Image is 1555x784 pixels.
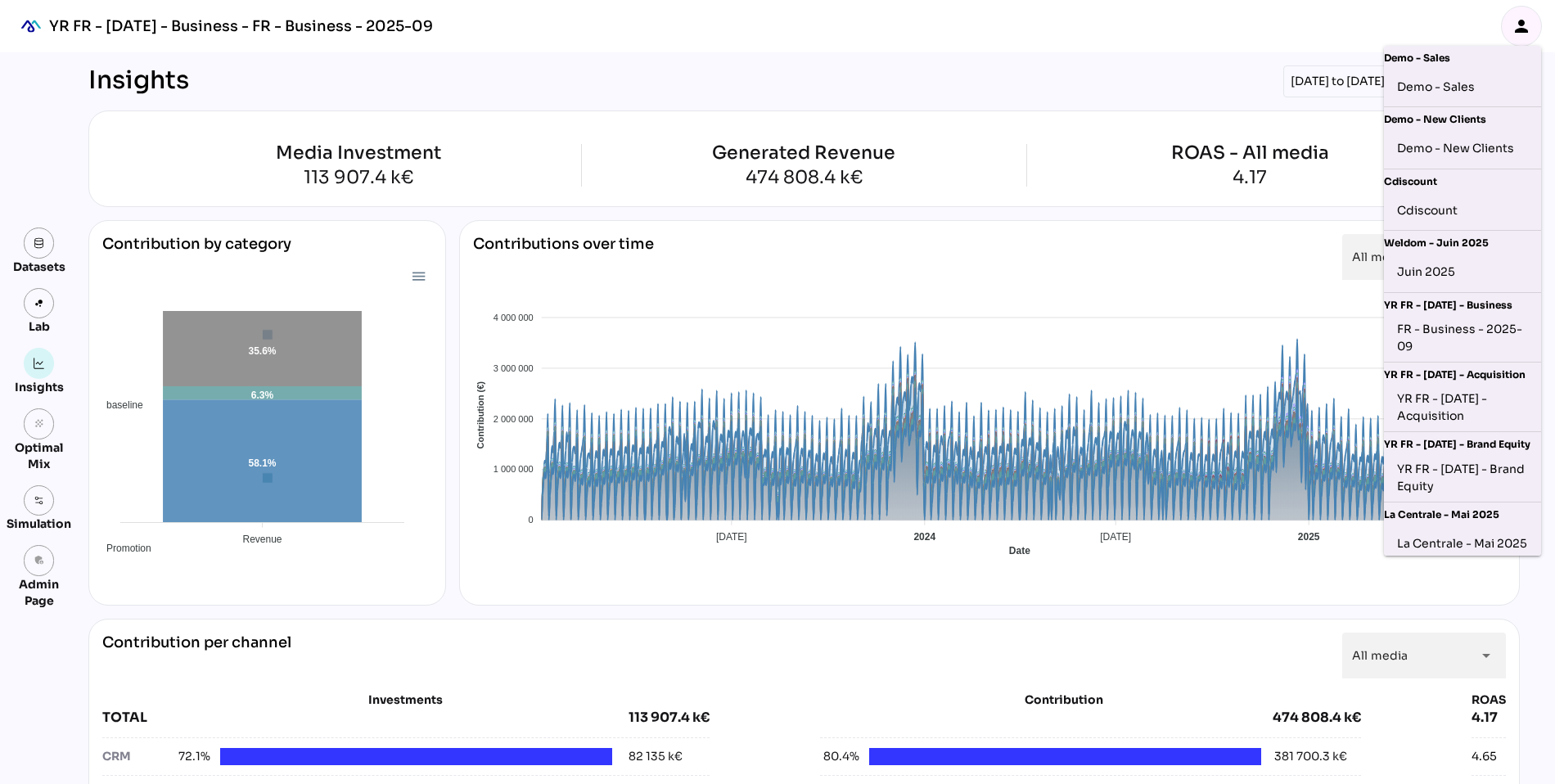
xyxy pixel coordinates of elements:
div: YR FR - [DATE] - Business - FR - Business - 2025-09 [49,16,433,36]
div: Contribution [861,692,1268,708]
span: 72.1% [171,748,210,765]
img: data.svg [34,237,45,249]
div: Insights [15,379,64,395]
tspan: 2025 [1298,531,1320,543]
div: Lab [21,318,57,335]
span: Promotion [94,543,151,554]
div: Contributions over time [473,234,654,280]
div: 113 907.4 k€ [136,169,581,187]
div: YR FR - [DATE] - Brand Equity [1384,432,1541,453]
div: Investments [102,692,710,708]
div: Simulation [7,516,71,532]
div: Juin 2025 [1397,259,1528,286]
text: Date [1009,545,1030,556]
div: Insights [88,65,189,97]
div: Datasets [13,259,65,275]
tspan: 3 000 000 [494,363,534,373]
div: Demo - New Clients [1384,107,1541,128]
div: Cdiscount [1384,169,1541,191]
i: admin_panel_settings [34,555,45,566]
img: settings.svg [34,495,45,507]
div: TOTAL [102,708,629,728]
span: All media [1352,648,1408,663]
div: Demo - Sales [1384,46,1541,67]
div: Demo - Sales [1397,74,1528,100]
span: 80.4% [820,748,859,765]
div: La Centrale - Mai 2025 [1384,502,1541,524]
tspan: 0 [529,515,534,525]
div: CRM [102,748,171,765]
i: arrow_drop_down [1476,646,1496,665]
tspan: Revenue [242,534,282,545]
div: 82 135 k€ [629,748,683,765]
div: ROAS [1472,692,1506,708]
img: lab.svg [34,298,45,309]
div: [DATE] to [DATE] [1283,65,1392,97]
div: mediaROI [13,8,49,44]
tspan: [DATE] [716,531,747,543]
div: 4.17 [1171,169,1329,187]
div: YR FR - [DATE] - Brand Equity [1397,461,1528,495]
div: 474 808.4 k€ [1273,708,1361,728]
tspan: [DATE] [1101,531,1132,543]
div: FR - Business - 2025-09 [1397,321,1528,355]
div: Cdiscount [1397,197,1528,223]
div: YR FR - [DATE] - Acquisition [1397,390,1528,425]
tspan: 4 000 000 [494,313,534,322]
div: 474 808.4 k€ [712,169,895,187]
div: Weldom - Juin 2025 [1384,231,1541,252]
tspan: 1 000 000 [494,464,534,474]
img: graph.svg [34,358,45,369]
div: La Centrale - Mai 2025 [1397,530,1528,556]
span: All media [1352,250,1408,264]
div: Media Investment [136,144,581,162]
i: person [1512,16,1531,36]
div: YR FR - [DATE] - Business [1384,293,1541,314]
div: ROAS - All media [1171,144,1329,162]
div: Contribution per channel [102,633,291,678]
text: Contribution (€) [476,381,486,449]
div: Menu [411,268,425,282]
i: grain [34,418,45,430]
div: Contribution by category [102,234,432,267]
tspan: 2024 [914,531,936,543]
tspan: 2 000 000 [494,414,534,424]
div: Admin Page [7,576,71,609]
div: 4.17 [1472,708,1506,728]
div: Demo - New Clients [1397,136,1528,162]
div: Generated Revenue [712,144,895,162]
div: Optimal Mix [7,439,71,472]
div: 113 907.4 k€ [629,708,710,728]
div: YR FR - [DATE] - Acquisition [1384,363,1541,384]
div: 381 700.3 k€ [1274,748,1347,765]
div: 4.65 [1472,748,1497,765]
span: baseline [94,399,143,411]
